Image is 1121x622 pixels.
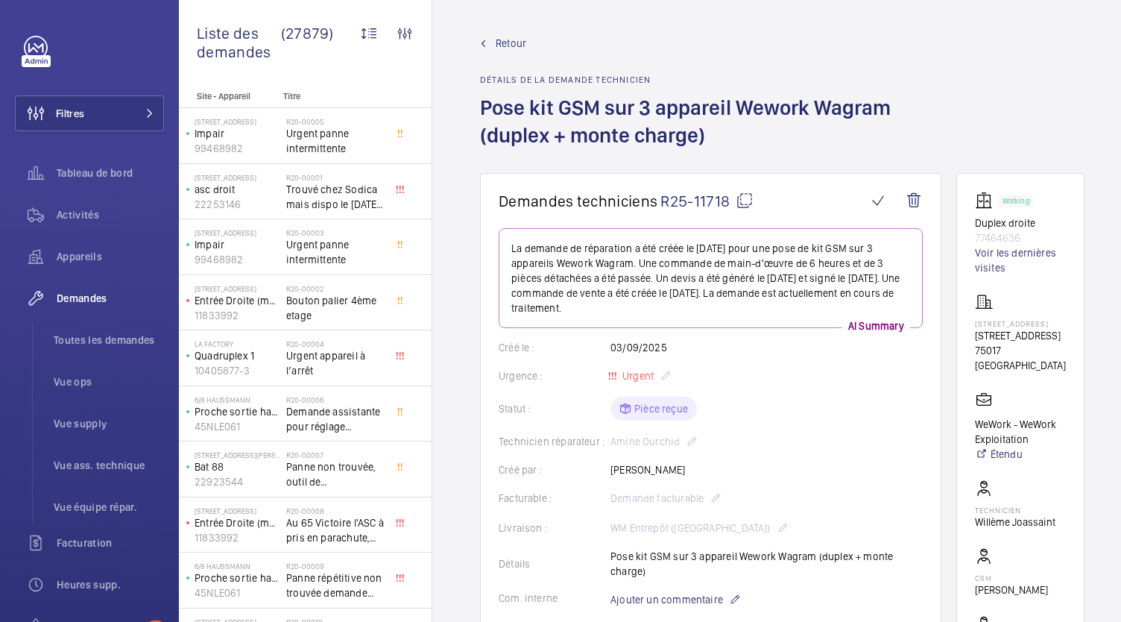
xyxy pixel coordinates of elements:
[842,318,910,333] p: AI Summary
[286,395,385,404] h2: R20-00006
[499,192,657,210] span: Demandes techniciens
[975,245,1066,275] a: Voir les dernières visites
[195,363,280,378] p: 10405877-3
[195,284,280,293] p: [STREET_ADDRESS]
[975,582,1048,597] p: [PERSON_NAME]
[286,459,385,489] span: Panne non trouvée, outil de déverouillouge impératif pour le diagnostic
[195,197,280,212] p: 22253146
[610,592,723,607] span: Ajouter un commentaire
[975,319,1066,328] p: [STREET_ADDRESS]
[286,562,385,571] h2: R20-00009
[54,374,164,389] span: Vue ops
[57,207,164,222] span: Activités
[286,237,385,267] span: Urgent panne intermittente
[286,182,385,212] span: Trouvé chez Sodica mais dispo le [DATE] [URL][DOMAIN_NAME]
[286,348,385,378] span: Urgent appareil à l’arrêt
[197,24,281,61] span: Liste des demandes
[975,328,1066,343] p: [STREET_ADDRESS]
[195,562,280,571] p: 6/8 Haussmann
[286,117,385,126] h2: R20-00005
[975,574,1048,582] p: CSM
[195,506,280,515] p: [STREET_ADDRESS]
[1002,198,1029,204] p: Working
[975,417,1066,447] p: WeWork - WeWork Exploitation
[57,535,164,550] span: Facturation
[195,459,280,474] p: Bat 88
[195,450,280,459] p: [STREET_ADDRESS][PERSON_NAME]
[286,284,385,293] h2: R20-00002
[195,308,280,323] p: 11833992
[286,450,385,459] h2: R20-00007
[57,166,164,180] span: Tableau de bord
[54,458,164,473] span: Vue ass. technique
[195,419,280,434] p: 45NLE061
[195,530,280,545] p: 11833992
[195,237,280,252] p: Impair
[195,117,280,126] p: [STREET_ADDRESS]
[975,506,1055,515] p: Technicien
[286,506,385,515] h2: R20-00008
[57,291,164,306] span: Demandes
[57,577,164,592] span: Heures supp.
[195,293,280,308] p: Entrée Droite (monte-charge)
[286,571,385,600] span: Panne répétitive non trouvée demande assistance expert technique
[195,348,280,363] p: Quadruplex 1
[15,95,164,131] button: Filtres
[195,141,280,156] p: 99468982
[283,91,382,101] p: Titre
[54,416,164,431] span: Vue supply
[195,515,280,530] p: Entrée Droite (monte-charge)
[975,447,1066,462] a: Étendu
[195,126,280,141] p: Impair
[195,182,280,197] p: asc droit
[286,126,385,156] span: Urgent panne intermittente
[975,216,1066,230] p: Duplex droite
[286,515,385,545] span: Au 65 Victoire l'ASC à pris en parachute, toutes les sécu coupé, il est au 3 ème, asc sans machin...
[195,228,280,237] p: [STREET_ADDRESS]
[286,339,385,348] h2: R20-00004
[179,91,277,101] p: Site - Appareil
[480,75,948,85] h2: Détails de la demande technicien
[975,515,1055,530] p: Willème Joassaint
[975,343,1066,373] p: 75017 [GEOGRAPHIC_DATA]
[975,230,1066,245] p: 77464636
[511,241,910,315] p: La demande de réparation a été créée le [DATE] pour une pose de kit GSM sur 3 appareils Wework Wa...
[660,192,754,210] span: R25-11718
[496,36,526,51] span: Retour
[286,404,385,434] span: Demande assistante pour réglage d'opérateurs porte cabine double accès
[56,106,84,121] span: Filtres
[57,249,164,264] span: Appareils
[480,94,948,173] h1: Pose kit GSM sur 3 appareil Wework Wagram (duplex + monte charge)
[975,192,999,210] img: elevator.svg
[195,339,280,348] p: La Factory
[195,173,280,182] p: [STREET_ADDRESS]
[195,395,280,404] p: 6/8 Haussmann
[286,228,385,237] h2: R20-00003
[195,252,280,267] p: 99468982
[286,293,385,323] span: Bouton palier 4ème etage
[195,571,280,585] p: Proche sortie hall Pelletier
[54,333,164,348] span: Toutes les demandes
[195,474,280,489] p: 22923544
[195,404,280,419] p: Proche sortie hall Pelletier
[195,585,280,600] p: 45NLE061
[54,500,164,515] span: Vue équipe répar.
[286,173,385,182] h2: R20-00001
